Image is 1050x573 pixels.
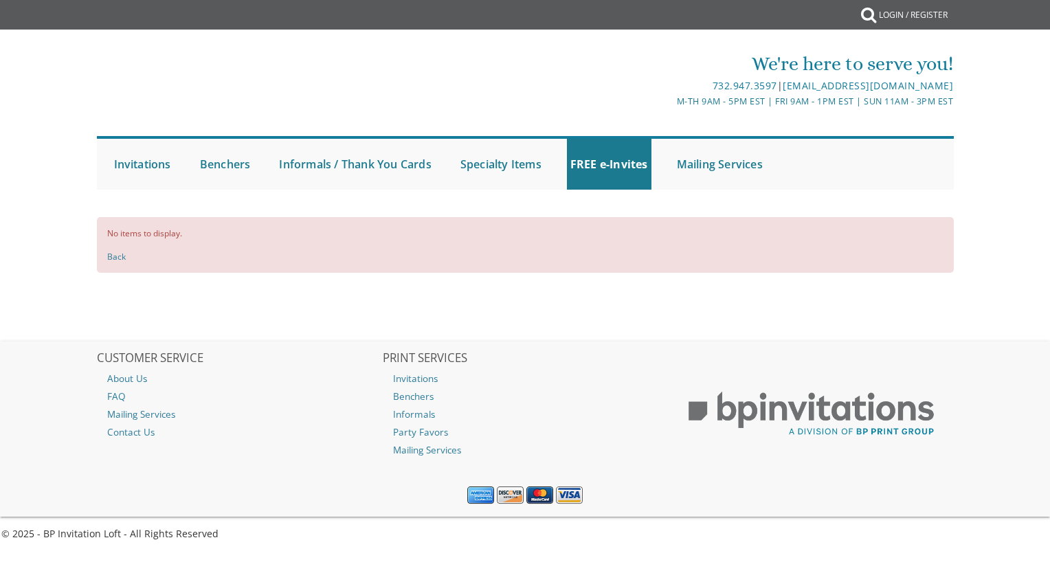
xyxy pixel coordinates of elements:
a: Informals / Thank You Cards [276,139,434,190]
a: Informals [383,405,667,423]
div: | [383,78,953,94]
a: FAQ [97,387,381,405]
a: Mailing Services [673,139,766,190]
div: M-Th 9am - 5pm EST | Fri 9am - 1pm EST | Sun 11am - 3pm EST [383,94,953,109]
a: Back [107,251,126,262]
a: 732.947.3597 [713,79,777,92]
a: FREE e-Invites [567,139,651,190]
img: BP Print Group [669,379,954,448]
div: We're here to serve you! [383,50,953,78]
a: [EMAIL_ADDRESS][DOMAIN_NAME] [783,79,953,92]
a: About Us [97,370,381,387]
img: Visa [556,486,583,504]
a: Mailing Services [383,441,667,459]
a: Contact Us [97,423,381,441]
a: Benchers [383,387,667,405]
h2: CUSTOMER SERVICE [97,352,381,366]
a: Invitations [111,139,175,190]
a: Benchers [197,139,254,190]
img: MasterCard [526,486,553,504]
a: Party Favors [383,423,667,441]
img: American Express [467,486,494,504]
img: Discover [497,486,524,504]
h2: PRINT SERVICES [383,352,667,366]
div: No items to display. [97,217,954,273]
a: Invitations [383,370,667,387]
a: Mailing Services [97,405,381,423]
a: Specialty Items [457,139,545,190]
